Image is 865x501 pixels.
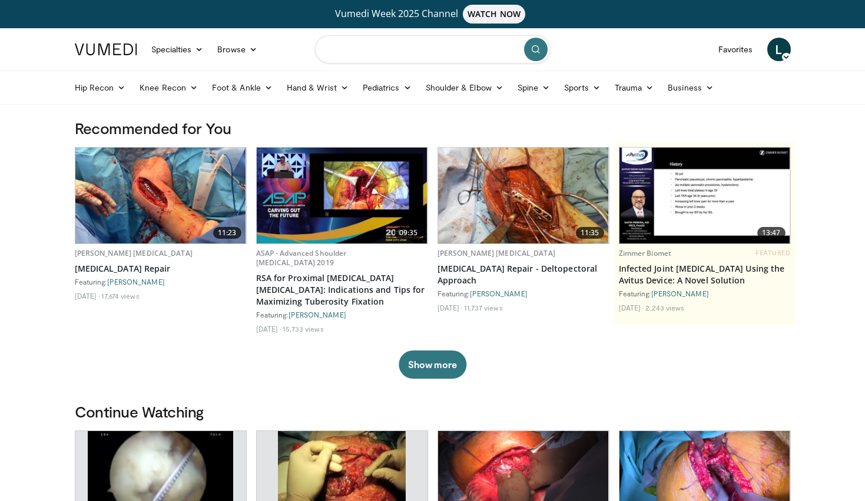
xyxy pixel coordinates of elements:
[651,289,709,298] a: [PERSON_NAME]
[619,303,644,312] li: [DATE]
[619,289,791,298] div: Featuring:
[257,148,427,243] img: 53f6b3b0-db1e-40d0-a70b-6c1023c58e52.620x360_q85_upscale.jpg
[210,38,264,61] a: Browse
[438,148,609,243] img: 14eb532a-29de-4700-9bed-a46ffd2ec262.620x360_q85_upscale.jpg
[619,148,790,243] a: 13:47
[315,35,551,64] input: Search topics, interventions
[757,227,786,239] span: 13:47
[144,38,211,61] a: Specialties
[438,148,609,243] a: 11:35
[75,277,247,286] div: Featuring:
[75,44,137,55] img: VuMedi Logo
[75,248,193,258] a: [PERSON_NAME] [MEDICAL_DATA]
[256,248,347,268] a: ASAP - Advanced Shoulder [MEDICAL_DATA] 2019
[68,76,133,99] a: Hip Recon
[257,148,427,243] a: 09:35
[557,76,608,99] a: Sports
[645,303,684,312] li: 2,243 views
[438,263,609,286] a: [MEDICAL_DATA] Repair - Deltopectoral Approach
[470,289,528,298] a: [PERSON_NAME]
[77,5,789,24] a: Vumedi Week 2025 ChannelWATCH NOW
[107,278,165,286] a: [PERSON_NAME]
[438,289,609,298] div: Featuring:
[463,5,525,24] span: WATCH NOW
[101,291,139,300] li: 17,674 views
[75,148,246,243] a: 11:23
[256,310,428,319] div: Featuring:
[256,272,428,308] a: RSA for Proximal [MEDICAL_DATA] [MEDICAL_DATA]: Indications and Tips for Maximizing Tuberosity Fi...
[356,76,419,99] a: Pediatrics
[289,310,346,319] a: [PERSON_NAME]
[75,291,100,300] li: [DATE]
[256,324,281,333] li: [DATE]
[213,227,241,239] span: 11:23
[399,350,466,379] button: Show more
[438,248,555,258] a: [PERSON_NAME] [MEDICAL_DATA]
[75,263,247,275] a: [MEDICAL_DATA] Repair
[661,76,721,99] a: Business
[132,76,205,99] a: Knee Recon
[283,324,323,333] li: 15,733 views
[419,76,511,99] a: Shoulder & Elbow
[576,227,604,239] span: 11:35
[619,248,672,258] a: Zimmer Biomet
[711,38,760,61] a: Favorites
[438,303,463,312] li: [DATE]
[619,148,790,243] img: 6109daf6-8797-4a77-88a1-edd099c0a9a9.620x360_q85_upscale.jpg
[511,76,557,99] a: Spine
[75,402,791,421] h3: Continue Watching
[755,249,790,257] span: FEATURED
[464,303,502,312] li: 11,737 views
[205,76,280,99] a: Foot & Ankle
[75,148,246,243] img: 942ab6a0-b2b1-454f-86f4-6c6fa0cc43bd.620x360_q85_upscale.jpg
[767,38,791,61] a: L
[608,76,661,99] a: Trauma
[75,119,791,138] h3: Recommended for You
[619,263,791,286] a: Infected Joint [MEDICAL_DATA] Using the Avitus Device: A Novel Solution
[395,227,423,239] span: 09:35
[280,76,356,99] a: Hand & Wrist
